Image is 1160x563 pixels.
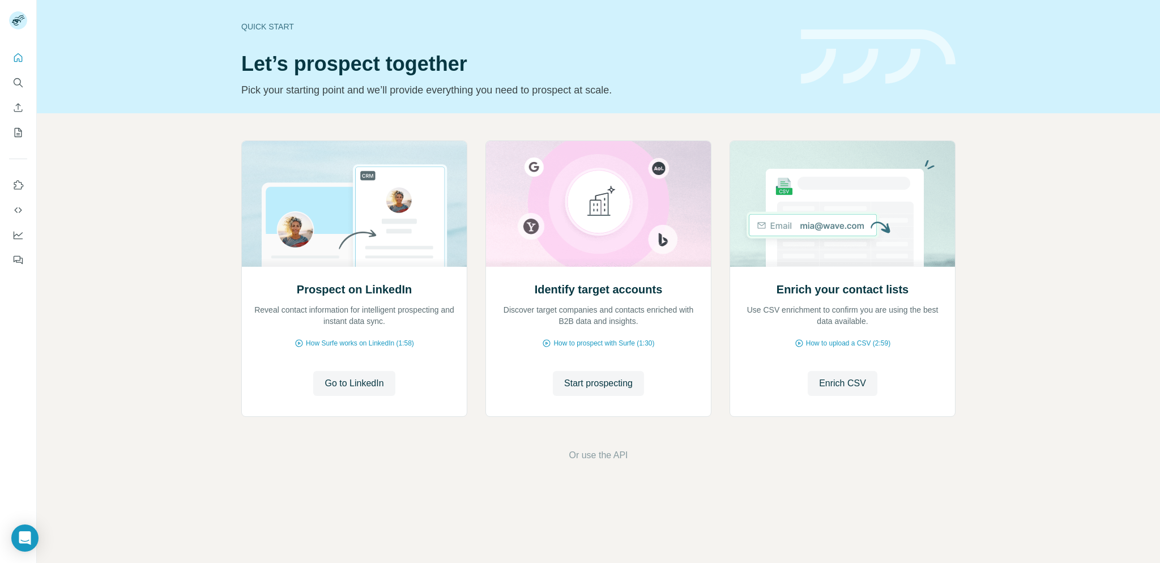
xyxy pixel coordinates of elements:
button: Quick start [9,48,27,68]
span: Go to LinkedIn [325,377,383,390]
span: How to upload a CSV (2:59) [806,338,890,348]
img: Enrich your contact lists [730,141,956,267]
button: Go to LinkedIn [313,371,395,396]
img: Identify target accounts [485,141,711,267]
button: Enrich CSV [9,97,27,118]
h2: Identify target accounts [535,281,663,297]
h1: Let’s prospect together [241,53,787,75]
span: Enrich CSV [819,377,866,390]
button: Use Surfe on LinkedIn [9,175,27,195]
div: Open Intercom Messenger [11,524,39,552]
p: Discover target companies and contacts enriched with B2B data and insights. [497,304,700,327]
button: Use Surfe API [9,200,27,220]
img: Prospect on LinkedIn [241,141,467,267]
button: Search [9,72,27,93]
span: Start prospecting [564,377,633,390]
button: Feedback [9,250,27,270]
p: Reveal contact information for intelligent prospecting and instant data sync. [253,304,455,327]
button: Enrich CSV [808,371,877,396]
button: Dashboard [9,225,27,245]
p: Pick your starting point and we’ll provide everything you need to prospect at scale. [241,82,787,98]
p: Use CSV enrichment to confirm you are using the best data available. [741,304,944,327]
span: How Surfe works on LinkedIn (1:58) [306,338,414,348]
button: Or use the API [569,449,628,462]
img: banner [801,29,956,84]
h2: Enrich your contact lists [777,281,909,297]
span: How to prospect with Surfe (1:30) [553,338,654,348]
button: Start prospecting [553,371,644,396]
h2: Prospect on LinkedIn [297,281,412,297]
button: My lists [9,122,27,143]
div: Quick start [241,21,787,32]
